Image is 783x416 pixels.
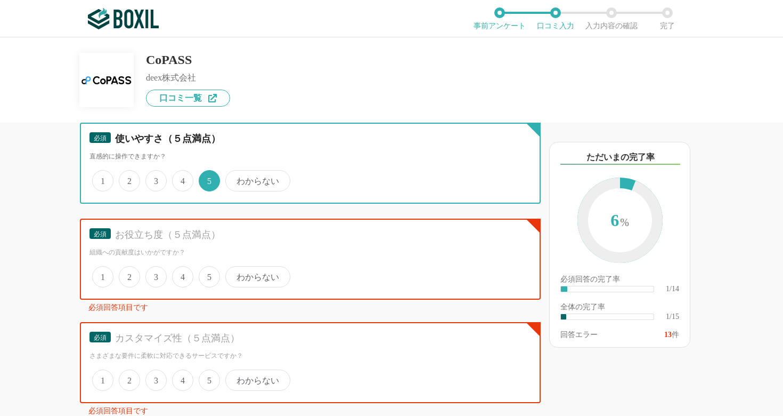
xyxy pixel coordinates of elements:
[583,7,639,30] li: 入力内容の確認
[225,170,290,191] span: わからない
[146,90,230,107] a: 口コミ一覧
[471,7,527,30] li: 事前アンケート
[527,7,583,30] li: 口コミ入力
[119,266,140,287] span: 2
[172,170,193,191] span: 4
[588,188,652,254] span: 6
[172,266,193,287] span: 4
[225,370,290,391] span: わからない
[561,286,567,292] div: ​
[560,151,680,165] div: ただいまの完了率
[94,334,107,341] span: 必須
[115,132,512,146] div: 使いやすさ（５点満点）
[89,248,531,257] div: 組織への貢献度はいかがですか？
[94,134,107,142] span: 必須
[664,331,679,339] div: 件
[561,314,566,319] div: ​
[92,370,113,391] span: 1
[560,303,679,313] div: 全体の完了率
[115,228,512,242] div: お役立ち度（５点満点）
[560,276,679,285] div: 必須回答の完了率
[145,370,167,391] span: 3
[92,170,113,191] span: 1
[88,304,541,316] div: 必須回答項目です
[146,53,230,66] div: CoPASS
[146,74,230,82] div: deex株式会社
[620,217,629,228] span: %
[88,8,159,29] img: ボクシルSaaS_ロゴ
[159,94,202,102] span: 口コミ一覧
[89,152,531,161] div: 直感的に操作できますか？
[172,370,193,391] span: 4
[560,331,598,339] div: 回答エラー
[119,370,140,391] span: 2
[94,230,107,238] span: 必須
[225,266,290,287] span: わからない
[199,266,220,287] span: 5
[666,285,679,293] div: 1/14
[89,351,531,361] div: さまざまな要件に柔軟に対応できるサービスですか？
[145,170,167,191] span: 3
[119,170,140,191] span: 2
[199,370,220,391] span: 5
[199,170,220,191] span: 5
[666,313,679,321] div: 1/15
[115,332,512,345] div: カスタマイズ性（５点満点）
[639,7,695,30] li: 完了
[145,266,167,287] span: 3
[664,331,672,339] span: 13
[92,266,113,287] span: 1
